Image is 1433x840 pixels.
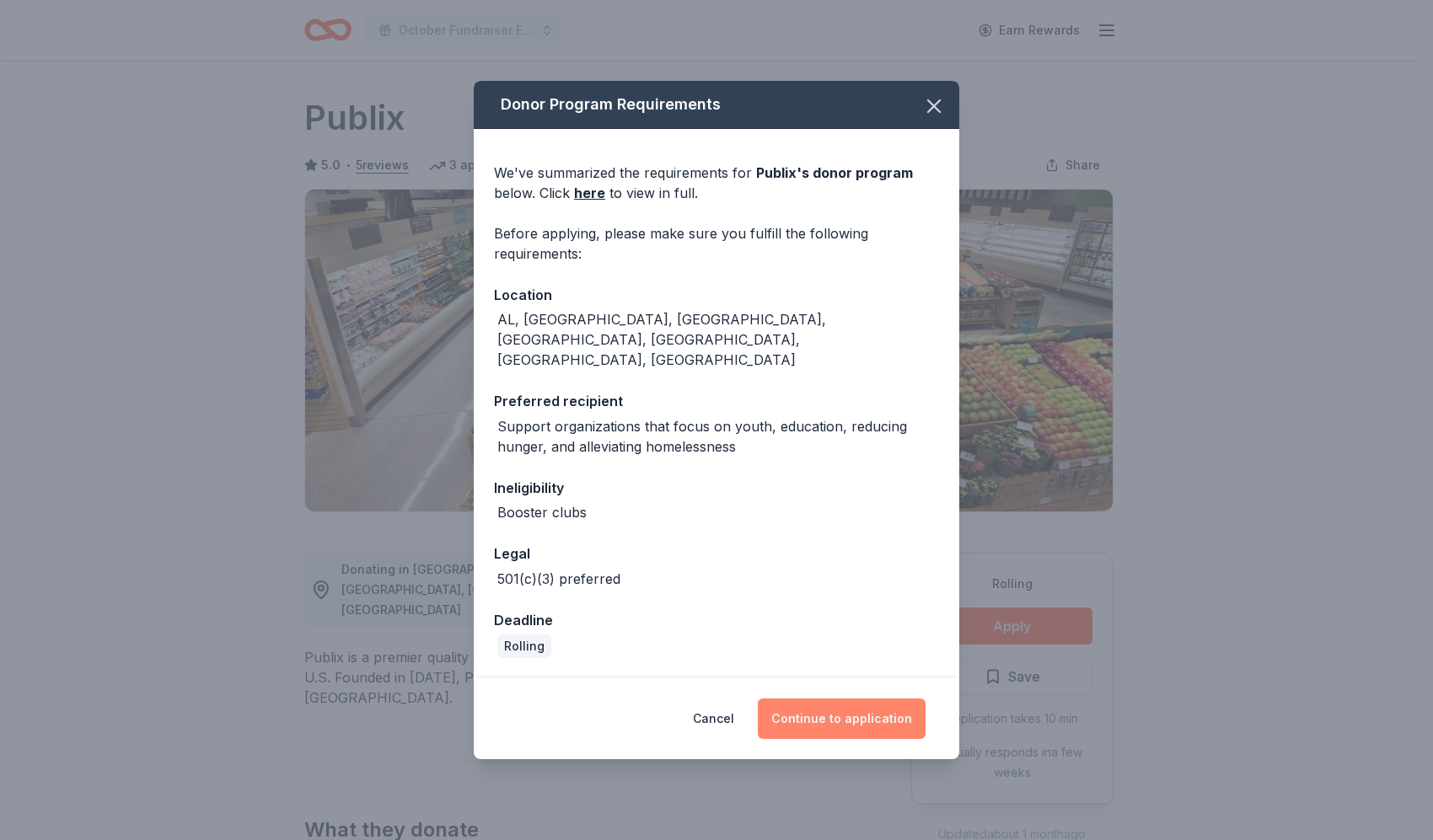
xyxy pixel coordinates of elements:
span: Publix 's donor program [756,164,913,181]
div: We've summarized the requirements for below. Click to view in full. [494,163,939,203]
div: Rolling [497,634,551,658]
div: Preferred recipient [494,390,939,412]
div: Deadline [494,609,939,631]
button: Continue to application [758,698,926,739]
div: Booster clubs [497,502,587,522]
a: here [574,183,605,203]
div: Legal [494,543,939,564]
div: Donor Program Requirements [474,81,959,129]
div: Ineligibility [494,477,939,499]
div: 501(c)(3) preferred [497,569,620,589]
div: Location [494,284,939,306]
button: Cancel [693,698,734,739]
div: AL, [GEOGRAPHIC_DATA], [GEOGRAPHIC_DATA], [GEOGRAPHIC_DATA], [GEOGRAPHIC_DATA], [GEOGRAPHIC_DATA]... [497,309,939,370]
div: Support organizations that focus on youth, education, reducing hunger, and alleviating homelessness [497,416,939,457]
div: Before applying, please make sure you fulfill the following requirements: [494,223,939,264]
